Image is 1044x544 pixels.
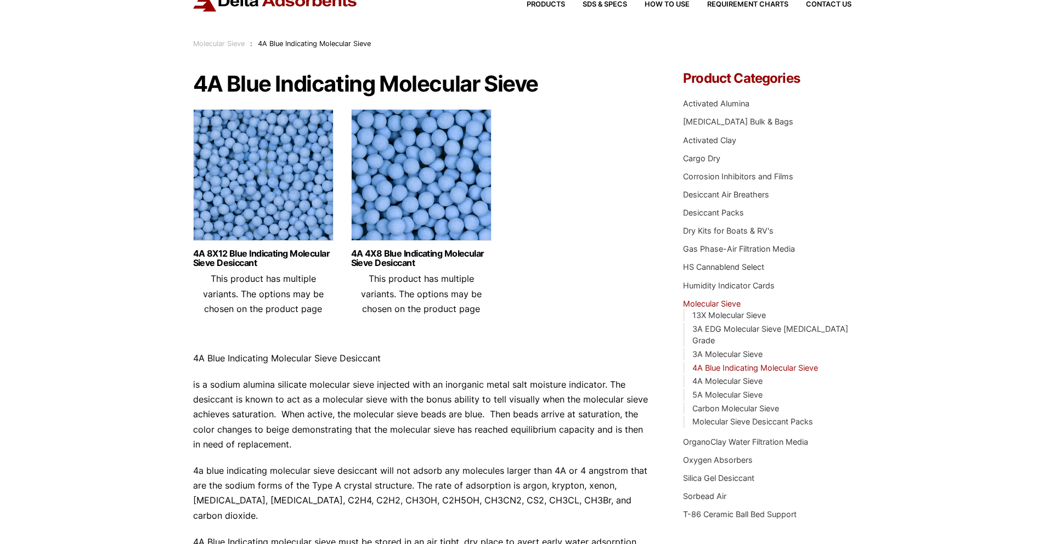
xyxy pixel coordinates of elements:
[806,1,851,8] span: Contact Us
[683,262,764,271] a: HS Cannablend Select
[683,172,793,181] a: Corrosion Inhibitors and Films
[193,377,651,452] p: is a sodium alumina silicate molecular sieve injected with an inorganic metal salt moisture indic...
[361,273,482,314] span: This product has multiple variants. The options may be chosen on the product page
[193,249,334,268] a: 4A 8X12 Blue Indicating Molecular Sieve Desiccant
[690,1,788,8] a: Requirement Charts
[683,455,753,464] a: Oxygen Absorbers
[258,39,371,48] span: 4A Blue Indicating Molecular Sieve
[692,349,763,359] a: 3A Molecular Sieve
[509,1,565,8] a: Products
[692,417,813,426] a: Molecular Sieve Desiccant Packs
[527,1,565,8] span: Products
[645,1,690,8] span: How to Use
[683,281,775,290] a: Humidity Indicator Cards
[683,473,754,483] a: Silica Gel Desiccant
[788,1,851,8] a: Contact Us
[683,135,736,145] a: Activated Clay
[203,273,324,314] span: This product has multiple variants. The options may be chosen on the product page
[583,1,627,8] span: SDS & SPECS
[683,509,797,519] a: T-86 Ceramic Ball Bed Support
[692,310,766,320] a: 13X Molecular Sieve
[683,99,749,108] a: Activated Alumina
[627,1,690,8] a: How to Use
[683,226,774,235] a: Dry Kits for Boats & RV's
[193,72,651,96] h1: 4A Blue Indicating Molecular Sieve
[683,208,744,217] a: Desiccant Packs
[193,463,651,523] p: 4a blue indicating molecular sieve desiccant will not adsorb any molecules larger than 4A or 4 an...
[683,190,769,199] a: Desiccant Air Breathers
[683,437,808,446] a: OrganoClay Water Filtration Media
[565,1,627,8] a: SDS & SPECS
[692,390,763,399] a: 5A Molecular Sieve
[692,376,763,386] a: 4A Molecular Sieve
[683,491,726,501] a: Sorbead Air
[683,299,741,308] a: Molecular Sieve
[683,72,851,85] h4: Product Categories
[193,351,651,366] p: 4A Blue Indicating Molecular Sieve Desiccant
[692,363,818,372] a: 4A Blue Indicating Molecular Sieve
[683,154,720,163] a: Cargo Dry
[683,117,793,126] a: [MEDICAL_DATA] Bulk & Bags
[707,1,788,8] span: Requirement Charts
[683,244,795,253] a: Gas Phase-Air Filtration Media
[351,249,492,268] a: 4A 4X8 Blue Indicating Molecular Sieve Desiccant
[193,39,245,48] a: Molecular Sieve
[692,404,779,413] a: Carbon Molecular Sieve
[250,39,252,48] span: :
[692,324,848,345] a: 3A EDG Molecular Sieve [MEDICAL_DATA] Grade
